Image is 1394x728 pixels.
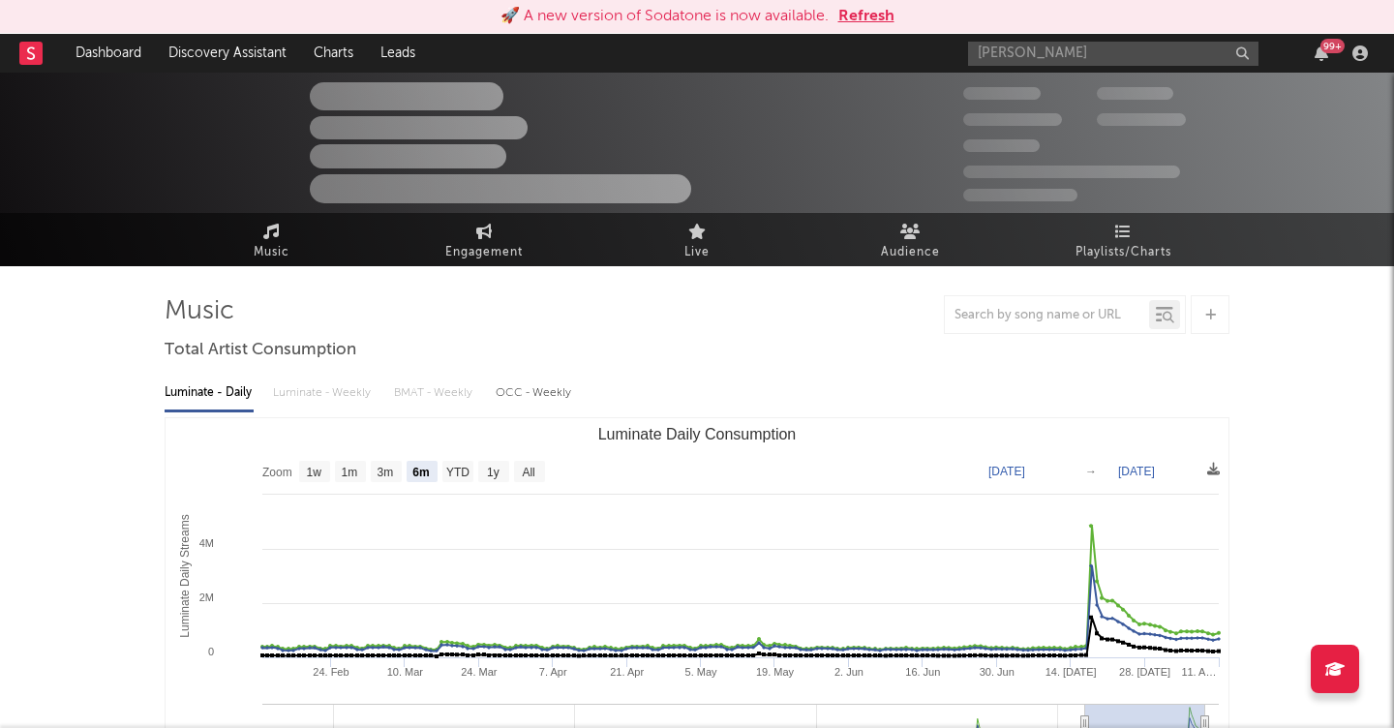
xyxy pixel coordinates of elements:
text: 28. [DATE] [1119,666,1170,678]
button: Refresh [838,5,894,28]
text: 24. Feb [313,666,348,678]
span: 100,000 [1097,87,1173,100]
a: Leads [367,34,429,73]
text: 30. Jun [980,666,1015,678]
text: 6m [412,466,429,479]
text: 1y [487,466,500,479]
span: Engagement [445,241,523,264]
text: 10. Mar [387,666,424,678]
text: 21. Apr [610,666,644,678]
text: 5. May [685,666,718,678]
div: 99 + [1320,39,1345,53]
text: 24. Mar [461,666,498,678]
text: 1m [342,466,358,479]
button: 99+ [1315,45,1328,61]
a: Discovery Assistant [155,34,300,73]
div: 🚀 A new version of Sodatone is now available. [500,5,829,28]
text: [DATE] [988,465,1025,478]
text: 0 [208,646,214,657]
span: 50,000,000 Monthly Listeners [963,166,1180,178]
text: YTD [446,466,470,479]
text: Luminate Daily Streams [178,514,192,637]
input: Search for artists [968,42,1258,66]
text: [DATE] [1118,465,1155,478]
text: 2. Jun [834,666,864,678]
text: All [522,466,534,479]
a: Playlists/Charts [1016,213,1229,266]
a: Live [591,213,803,266]
span: Jump Score: 85.0 [963,189,1077,201]
text: 16. Jun [905,666,940,678]
div: Luminate - Daily [165,377,254,409]
text: Luminate Daily Consumption [598,426,797,442]
text: 7. Apr [539,666,567,678]
span: Live [684,241,710,264]
input: Search by song name or URL [945,308,1149,323]
span: Music [254,241,289,264]
a: Dashboard [62,34,155,73]
a: Engagement [378,213,591,266]
span: 50,000,000 [963,113,1062,126]
span: Audience [881,241,940,264]
span: 100,000 [963,139,1040,152]
a: Charts [300,34,367,73]
span: 1,000,000 [1097,113,1186,126]
span: Playlists/Charts [1076,241,1171,264]
text: Zoom [262,466,292,479]
text: 3m [378,466,394,479]
text: 1w [307,466,322,479]
span: 300,000 [963,87,1041,100]
text: 2M [199,591,214,603]
text: 4M [199,537,214,549]
a: Audience [803,213,1016,266]
text: 19. May [756,666,795,678]
text: 11. A… [1181,666,1216,678]
a: Music [165,213,378,266]
text: 14. [DATE] [1045,666,1097,678]
text: → [1085,465,1097,478]
div: OCC - Weekly [496,377,573,409]
span: Total Artist Consumption [165,339,356,362]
